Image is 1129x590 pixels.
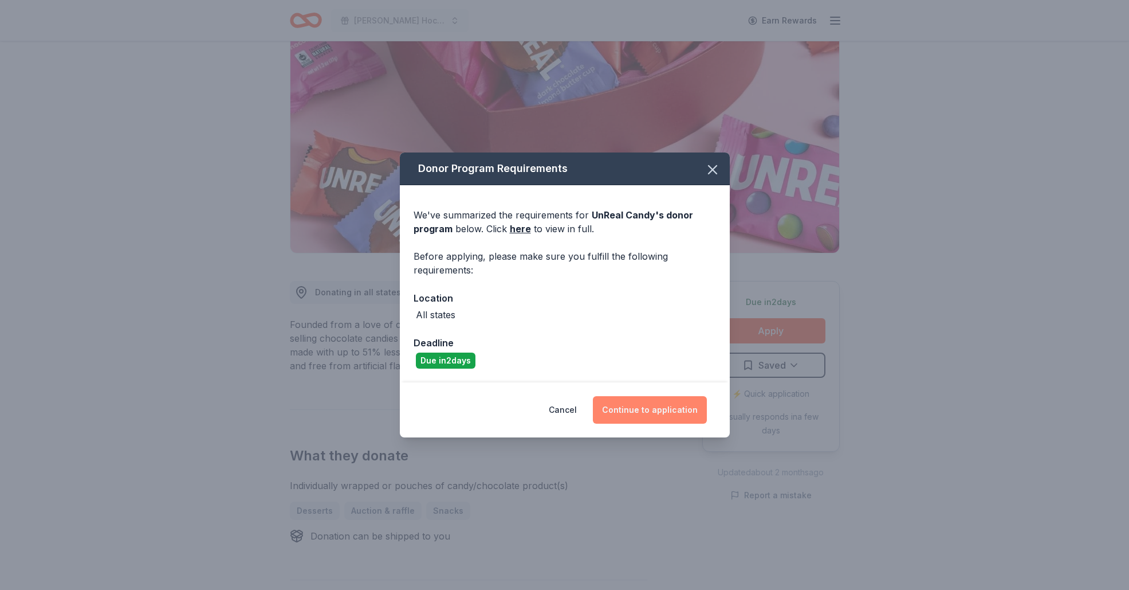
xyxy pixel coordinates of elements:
button: Continue to application [593,396,707,424]
div: Due in 2 days [416,353,475,369]
div: Location [414,291,716,306]
div: We've summarized the requirements for below. Click to view in full. [414,208,716,236]
div: Before applying, please make sure you fulfill the following requirements: [414,249,716,277]
div: All states [416,308,455,322]
div: Donor Program Requirements [400,153,730,185]
button: Cancel [549,396,577,424]
div: Deadline [414,335,716,350]
a: here [510,222,531,236]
